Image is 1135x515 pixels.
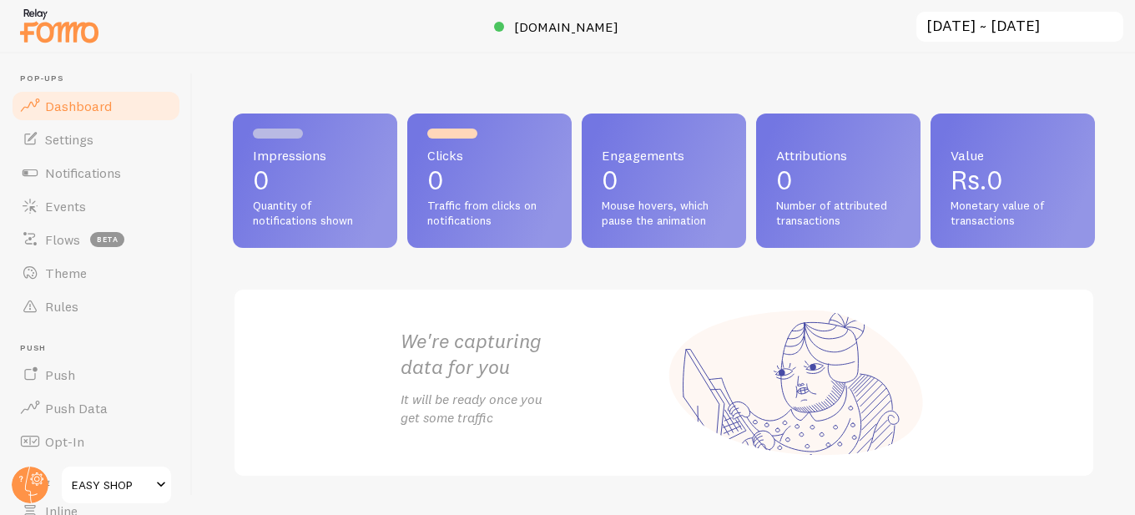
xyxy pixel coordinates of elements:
[45,198,86,215] span: Events
[602,167,726,194] p: 0
[602,149,726,162] span: Engagements
[10,358,182,391] a: Push
[776,149,900,162] span: Attributions
[45,164,121,181] span: Notifications
[45,265,87,281] span: Theme
[776,199,900,228] span: Number of attributed transactions
[10,189,182,223] a: Events
[72,475,151,495] span: EASY SHOP
[10,256,182,290] a: Theme
[10,391,182,425] a: Push Data
[10,123,182,156] a: Settings
[427,199,552,228] span: Traffic from clicks on notifications
[45,98,112,114] span: Dashboard
[10,290,182,323] a: Rules
[253,149,377,162] span: Impressions
[20,343,182,354] span: Push
[45,433,84,450] span: Opt-In
[60,465,173,505] a: EASY SHOP
[18,4,101,47] img: fomo-relay-logo-orange.svg
[951,149,1075,162] span: Value
[401,328,664,380] h2: We're capturing data for you
[10,425,182,458] a: Opt-In
[10,89,182,123] a: Dashboard
[253,167,377,194] p: 0
[951,199,1075,228] span: Monetary value of transactions
[45,400,108,417] span: Push Data
[253,199,377,228] span: Quantity of notifications shown
[20,73,182,84] span: Pop-ups
[10,223,182,256] a: Flows beta
[10,156,182,189] a: Notifications
[401,390,664,428] p: It will be ready once you get some traffic
[427,167,552,194] p: 0
[776,167,900,194] p: 0
[45,131,93,148] span: Settings
[45,298,78,315] span: Rules
[427,149,552,162] span: Clicks
[602,199,726,228] span: Mouse hovers, which pause the animation
[951,164,1003,196] span: Rs.0
[90,232,124,247] span: beta
[45,231,80,248] span: Flows
[45,366,75,383] span: Push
